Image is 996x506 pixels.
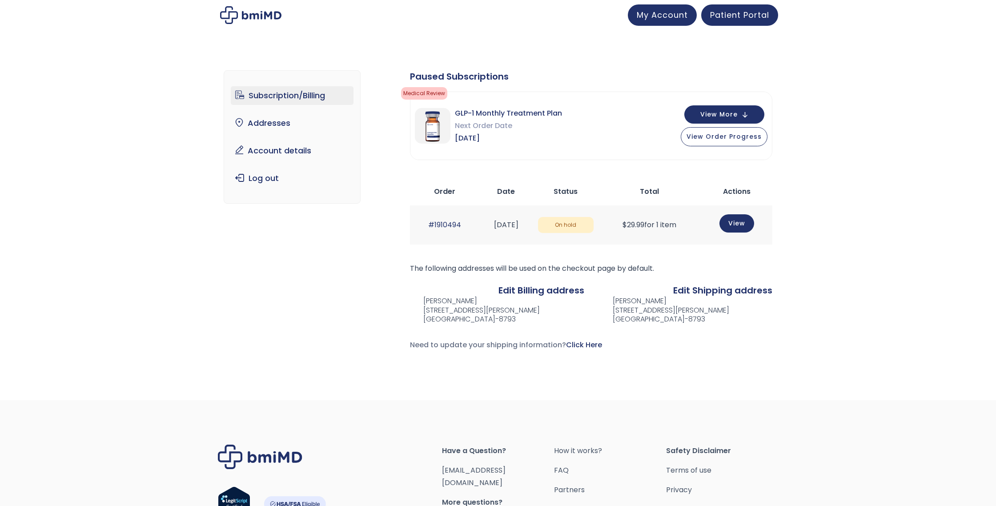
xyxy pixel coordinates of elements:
span: Next Order Date [455,120,562,132]
a: Edit Shipping address [673,284,772,297]
span: On hold [538,217,594,233]
span: My Account [637,9,688,20]
p: The following addresses will be used on the checkout page by default. [410,262,772,275]
a: View [719,214,754,233]
button: View More [684,105,764,124]
a: Account details [231,141,354,160]
a: FAQ [554,464,666,477]
address: [PERSON_NAME] [STREET_ADDRESS][PERSON_NAME] [GEOGRAPHIC_DATA]-8793 [410,297,540,324]
span: [DATE] [455,132,562,145]
button: View Order Progress [681,127,767,146]
td: for 1 item [598,205,701,244]
address: [PERSON_NAME] [STREET_ADDRESS][PERSON_NAME] [GEOGRAPHIC_DATA]-8793 [598,297,729,324]
span: Need to update your shipping information? [410,340,602,350]
span: View More [700,112,738,117]
a: Terms of use [666,464,778,477]
span: Safety Disclaimer [666,445,778,457]
a: How it works? [554,445,666,457]
a: Addresses [231,114,354,133]
nav: Account pages [224,70,361,204]
span: Order [434,186,455,197]
a: My Account [628,4,697,26]
span: Status [554,186,578,197]
div: Paused Subscriptions [410,70,772,83]
a: Patient Portal [701,4,778,26]
span: $ [622,220,627,230]
a: Privacy [666,484,778,496]
span: View Order Progress [687,132,762,141]
time: [DATE] [494,220,518,230]
img: GLP-1 Monthly Treatment Plan [415,108,450,144]
a: Click Here [566,340,602,350]
img: Brand Logo [218,445,302,469]
a: Partners [554,484,666,496]
span: Date [497,186,515,197]
a: [EMAIL_ADDRESS][DOMAIN_NAME] [442,465,506,488]
a: Edit Billing address [498,284,584,297]
span: Total [640,186,659,197]
a: Log out [231,169,354,188]
span: 29.99 [622,220,644,230]
a: #1910494 [428,220,461,230]
a: Subscription/Billing [231,86,354,105]
span: Actions [723,186,751,197]
span: Have a Question? [442,445,554,457]
span: Patient Portal [710,9,769,20]
img: My account [220,6,281,24]
span: Medical Review [401,87,447,100]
